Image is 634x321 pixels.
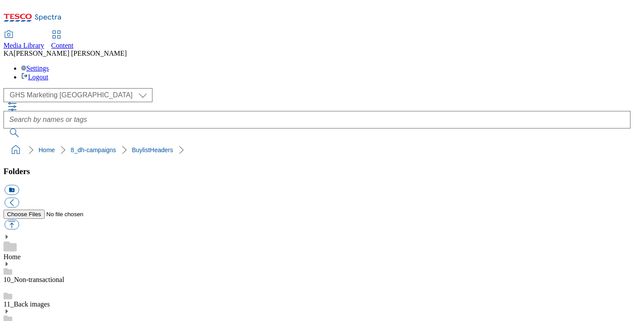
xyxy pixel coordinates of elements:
[4,167,630,176] h3: Folders
[21,64,49,72] a: Settings
[4,111,630,128] input: Search by names or tags
[132,146,173,153] a: BuylistHeaders
[14,50,127,57] span: [PERSON_NAME] [PERSON_NAME]
[4,276,64,283] a: 10_Non-transactional
[4,31,44,50] a: Media Library
[4,253,21,260] a: Home
[39,146,55,153] a: Home
[4,142,630,158] nav: breadcrumb
[4,42,44,49] span: Media Library
[51,42,74,49] span: Content
[9,143,23,157] a: home
[21,73,48,81] a: Logout
[4,300,50,308] a: 11_Back images
[4,50,14,57] span: KA
[71,146,116,153] a: 8_dh-campaigns
[51,31,74,50] a: Content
